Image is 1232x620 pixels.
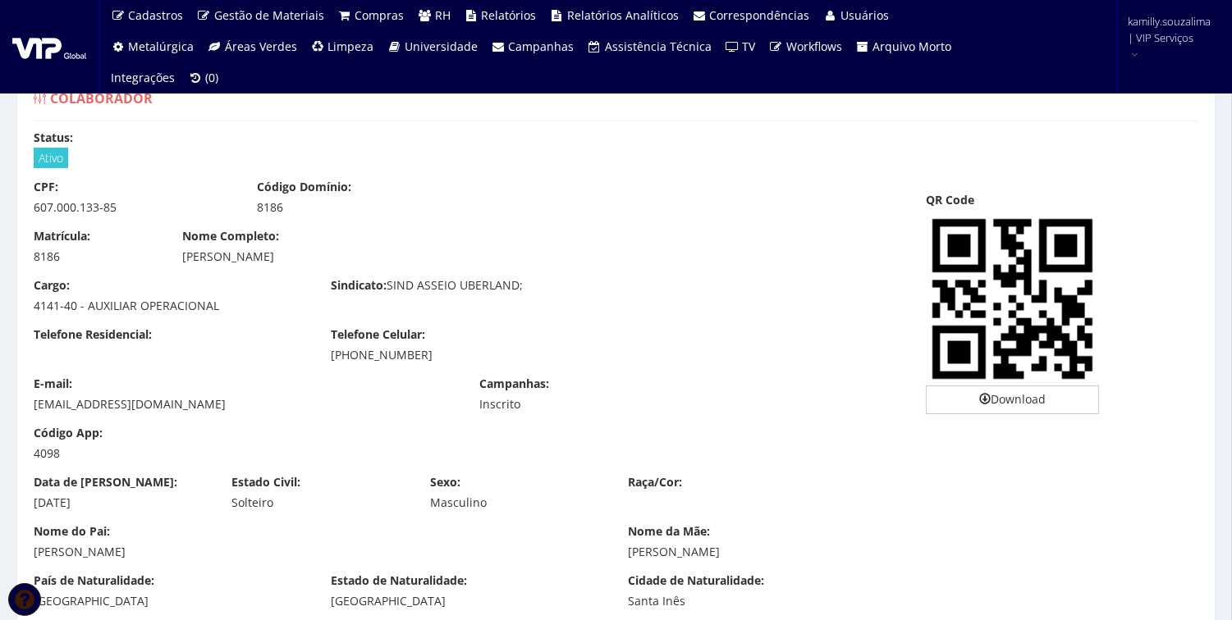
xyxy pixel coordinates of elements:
span: Workflows [786,39,842,54]
span: Relatórios Analíticos [567,7,679,23]
label: Data de [PERSON_NAME]: [34,474,177,490]
span: Usuários [840,7,889,23]
span: kamilly.souzalima | VIP Serviços [1128,13,1211,46]
div: [EMAIL_ADDRESS][DOMAIN_NAME] [34,396,455,413]
label: E-mail: [34,376,72,392]
label: Campanhas: [479,376,549,392]
label: Cidade de Naturalidade: [629,572,765,589]
a: Áreas Verdes [201,31,305,62]
span: Gestão de Materiais [214,7,324,23]
label: Status: [34,130,73,146]
img: logo [12,34,86,59]
label: Telefone Celular: [331,326,425,343]
span: RH [435,7,451,23]
span: Áreas Verdes [225,39,297,54]
label: Nome da Mãe: [629,523,711,540]
div: 8186 [34,248,158,265]
a: Workflows [763,31,850,62]
label: Nome do Pai: [34,523,110,540]
a: Assistência Técnica [581,31,719,62]
span: (0) [206,70,219,85]
a: Universidade [381,31,485,62]
div: Santa Inês [629,593,901,609]
label: Estado de Naturalidade: [331,572,467,589]
span: Colaborador [50,89,153,107]
div: 4141-40 - AUXILIAR OPERACIONAL [34,298,306,314]
span: Integrações [111,70,175,85]
label: Sexo: [430,474,460,490]
label: Código Domínio: [257,179,351,195]
div: [DATE] [34,495,208,511]
label: Telefone Residencial: [34,326,152,343]
span: Campanhas [509,39,575,54]
span: Cadastros [129,7,184,23]
span: Correspondências [710,7,810,23]
span: TV [743,39,756,54]
div: [PERSON_NAME] [182,248,753,265]
a: TV [718,31,763,62]
a: Arquivo Morto [849,31,959,62]
img: HejRntfP3qKe9HmT9JvhonauN5cHMHCBJ3gCBxBwgSd4AgcQcIEneAIHEHCBJ3gCBxBwgSd4AgcQcIEneAIHEHCBJ3gCBxBwg... [926,212,1100,386]
label: Cargo: [34,277,70,294]
span: Relatórios [482,7,537,23]
div: [PERSON_NAME] [629,544,1199,560]
div: [GEOGRAPHIC_DATA] [331,593,603,609]
a: Metalúrgica [104,31,201,62]
label: CPF: [34,179,58,195]
span: Universidade [405,39,478,54]
label: Estado Civil: [232,474,301,490]
div: Inscrito [479,396,678,413]
label: Matrícula: [34,228,90,244]
span: Arquivo Morto [873,39,952,54]
label: Raça/Cor: [629,474,683,490]
label: Nome Completo: [182,228,279,244]
div: [PHONE_NUMBER] [331,347,603,363]
span: Limpeza [328,39,374,54]
div: 8186 [257,199,456,216]
div: 607.000.133-85 [34,199,232,216]
a: Download [926,385,1100,413]
div: Solteiro [232,495,406,511]
span: Assistência Técnica [605,39,712,54]
label: Código App: [34,425,103,441]
label: QR Code [926,192,974,208]
div: 4098 [34,445,158,462]
span: Compras [355,7,405,23]
a: Campanhas [484,31,581,62]
a: Limpeza [304,31,381,62]
div: [GEOGRAPHIC_DATA] [34,593,306,609]
label: País de Naturalidade: [34,572,154,589]
span: Ativo [34,148,68,168]
label: Sindicato: [331,277,387,294]
span: Metalúrgica [129,39,195,54]
div: SIND ASSEIO UBERLAND; [318,277,616,298]
a: (0) [181,62,226,93]
div: [PERSON_NAME] [34,544,604,560]
a: Integrações [104,62,181,93]
div: Masculino [430,495,604,511]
